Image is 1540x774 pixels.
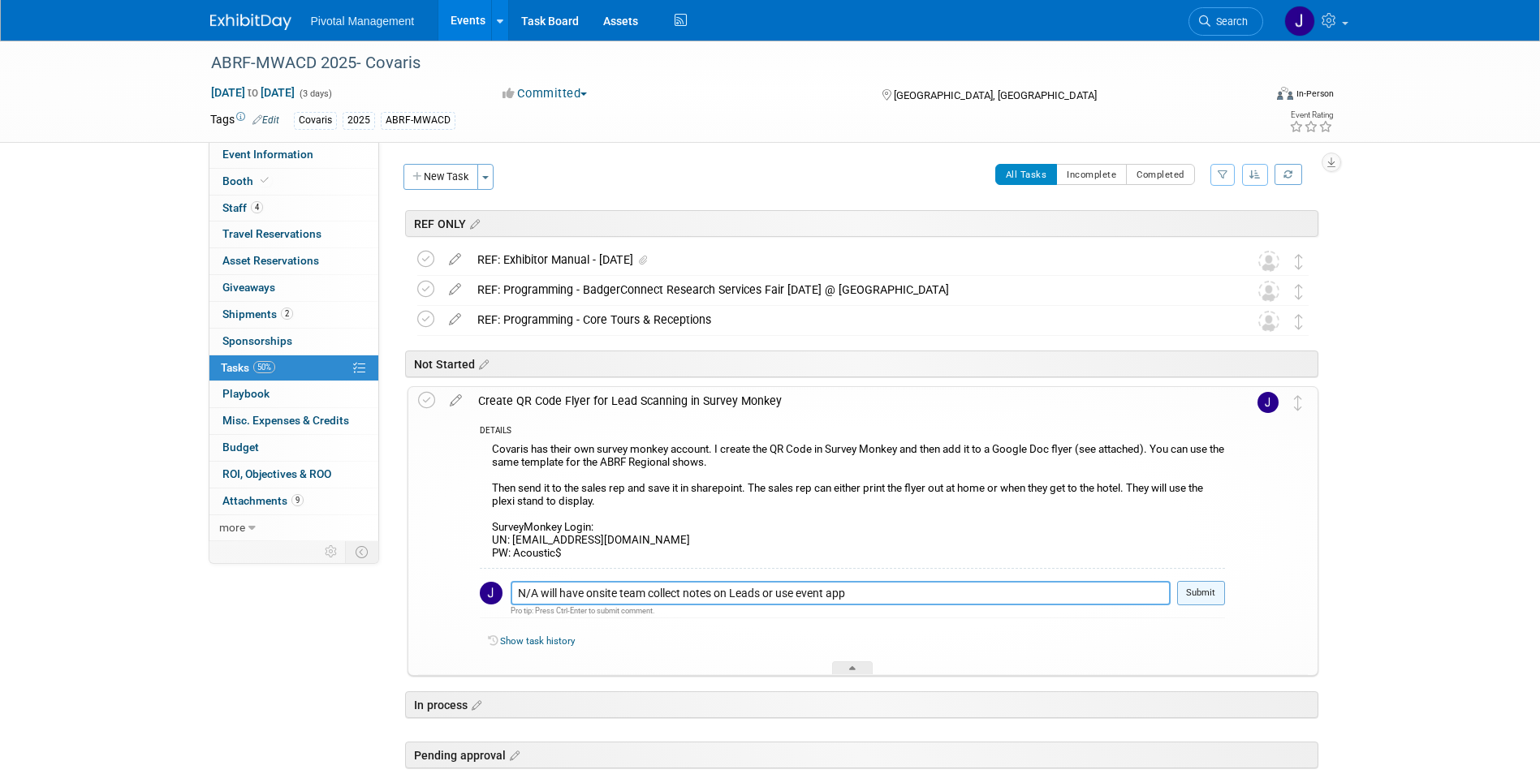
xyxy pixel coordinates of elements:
[222,227,321,240] span: Travel Reservations
[469,246,1226,273] div: REF: Exhibitor Manual - [DATE]
[469,306,1226,333] div: REF: Programming - Core Tours & Receptions
[894,89,1097,101] span: [GEOGRAPHIC_DATA], [GEOGRAPHIC_DATA]
[222,148,313,161] span: Event Information
[480,439,1225,569] div: Covaris has their own survey monkey account. I create the QR Code in Survey Monkey and then add i...
[1289,111,1333,119] div: Event Rating
[1177,581,1225,605] button: Submit
[1284,6,1315,37] img: Jessica Gatton
[1277,87,1293,100] img: Format-Inperson.png
[219,521,245,534] span: more
[245,86,261,99] span: to
[1258,281,1279,302] img: Unassigned
[441,282,469,297] a: edit
[210,14,291,30] img: ExhibitDay
[442,393,470,408] a: edit
[261,176,269,185] i: Booth reservation complete
[209,248,378,274] a: Asset Reservations
[500,635,575,647] a: Show task history
[345,541,378,562] td: Toggle Event Tabs
[253,361,275,373] span: 50%
[281,307,293,320] span: 2
[1258,311,1279,332] img: Unassigned
[1167,84,1335,109] div: Event Format
[222,387,270,400] span: Playbook
[480,582,503,604] img: Jessica Gatton
[291,494,304,506] span: 9
[209,275,378,301] a: Giveaways
[222,281,275,294] span: Giveaways
[381,112,455,129] div: ABRF-MWACD
[311,15,415,28] span: Pivotal Management
[209,221,378,247] a: Travel Reservations
[252,114,279,126] a: Edit
[209,488,378,514] a: Attachments9
[210,111,279,130] td: Tags
[506,746,520,763] a: Edit sections
[251,201,263,213] span: 4
[209,408,378,434] a: Misc. Expenses & Credits
[222,174,272,187] span: Booth
[405,742,1318,768] div: Pending approval
[222,494,304,507] span: Attachments
[222,334,292,347] span: Sponsorships
[480,425,1225,439] div: DETAILS
[298,88,332,99] span: (3 days)
[470,387,1225,415] div: Create QR Code Flyer for Lead Scanning in Survey Monkey
[405,350,1318,377] div: Not Started
[209,169,378,195] a: Booth
[1056,164,1127,185] button: Incomplete
[1258,251,1279,272] img: Unassigned
[405,691,1318,718] div: In process
[222,441,259,454] span: Budget
[1296,88,1334,100] div: In-Person
[210,85,295,100] span: [DATE] [DATE]
[511,605,1171,616] div: Pro tip: Press Ctrl-Enter to submit comment.
[405,210,1318,237] div: REF ONLY
[209,515,378,541] a: more
[1275,164,1302,185] a: Refresh
[221,361,275,374] span: Tasks
[1210,15,1248,28] span: Search
[209,435,378,461] a: Budget
[1295,254,1303,269] i: Move task
[1126,164,1195,185] button: Completed
[294,112,337,129] div: Covaris
[222,307,293,320] span: Shipments
[209,302,378,328] a: Shipments2
[209,196,378,221] a: Staff4
[222,254,319,267] span: Asset Reservations
[222,467,331,480] span: ROI, Objectives & ROO
[469,276,1226,303] div: REF: Programming - BadgerConnect Research Services Fair [DATE] @ [GEOGRAPHIC_DATA]
[468,696,481,712] a: Edit sections
[466,215,480,231] a: Edit sections
[209,355,378,381] a: Tasks50%
[441,252,469,267] a: edit
[497,85,593,102] button: Committed
[317,541,346,562] td: Personalize Event Tab Strip
[222,414,349,427] span: Misc. Expenses & Credits
[209,381,378,407] a: Playbook
[1295,314,1303,329] i: Move task
[343,112,375,129] div: 2025
[995,164,1058,185] button: All Tasks
[222,201,263,214] span: Staff
[205,49,1239,78] div: ABRF-MWACD 2025- Covaris
[1257,392,1279,413] img: Jessica Gatton
[209,142,378,168] a: Event Information
[475,355,489,372] a: Edit sections
[1295,284,1303,299] i: Move task
[403,164,478,190] button: New Task
[209,462,378,488] a: ROI, Objectives & ROO
[1188,7,1263,36] a: Search
[209,329,378,355] a: Sponsorships
[1294,395,1302,411] i: Move task
[441,312,469,327] a: edit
